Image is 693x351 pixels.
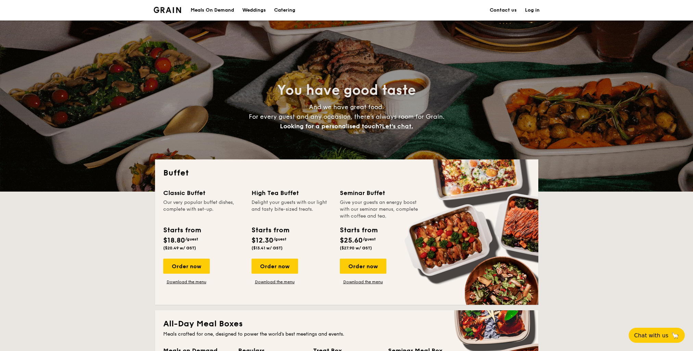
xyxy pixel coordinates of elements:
span: /guest [185,237,198,242]
div: High Tea Buffet [252,188,332,198]
span: You have good taste [277,82,416,99]
span: ($20.49 w/ GST) [163,246,196,250]
div: Our very popular buffet dishes, complete with set-up. [163,199,243,220]
span: Chat with us [634,332,668,339]
a: Download the menu [163,279,210,285]
span: And we have great food. For every guest and any occasion, there’s always room for Grain. [249,103,445,130]
span: Let's chat. [382,122,413,130]
span: Looking for a personalised touch? [280,122,382,130]
div: Seminar Buffet [340,188,420,198]
span: $12.30 [252,236,273,245]
h2: Buffet [163,168,530,179]
span: /guest [273,237,286,242]
a: Logotype [154,7,181,13]
div: Order now [340,259,386,274]
h2: All-Day Meal Boxes [163,318,530,329]
div: Starts from [340,225,377,235]
div: Classic Buffet [163,188,243,198]
a: Download the menu [340,279,386,285]
div: Order now [252,259,298,274]
div: Give your guests an energy boost with our seminar menus, complete with coffee and tea. [340,199,420,220]
span: /guest [363,237,376,242]
div: Delight your guests with our light and tasty bite-sized treats. [252,199,332,220]
div: Meals crafted for one, designed to power the world's best meetings and events. [163,331,530,338]
span: ($27.90 w/ GST) [340,246,372,250]
span: ($13.41 w/ GST) [252,246,283,250]
span: $25.60 [340,236,363,245]
div: Starts from [163,225,201,235]
div: Order now [163,259,210,274]
div: Starts from [252,225,289,235]
button: Chat with us🦙 [629,328,685,343]
span: $18.80 [163,236,185,245]
a: Download the menu [252,279,298,285]
span: 🦙 [671,331,679,339]
img: Grain [154,7,181,13]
